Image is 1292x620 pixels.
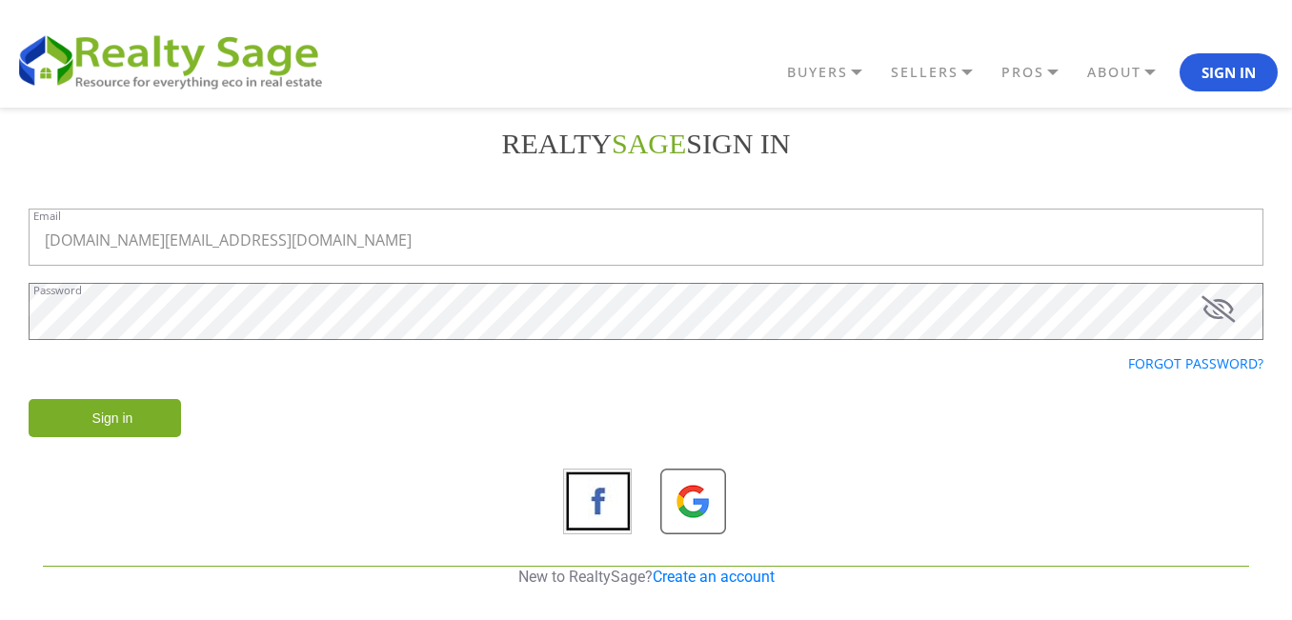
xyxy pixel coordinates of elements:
[1180,53,1278,91] button: Sign In
[14,29,338,91] img: REALTY SAGE
[612,128,686,159] font: SAGE
[1128,354,1263,372] a: Forgot password?
[33,210,61,221] label: Email
[43,567,1249,588] p: New to RealtySage?
[782,56,886,89] a: BUYERS
[1082,56,1180,89] a: ABOUT
[29,399,181,437] input: Sign in
[997,56,1082,89] a: PROS
[29,127,1263,161] h2: REALTY Sign in
[33,285,82,295] label: Password
[653,568,775,586] a: Create an account
[886,56,997,89] a: SELLERS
